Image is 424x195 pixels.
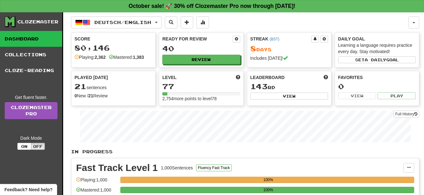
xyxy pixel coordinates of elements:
[338,74,416,81] div: Favorites
[75,36,152,42] div: Score
[76,177,117,187] div: Playing: 1,000
[324,74,328,81] span: This week in points, UTC
[250,82,268,91] span: 143
[196,164,232,171] button: Fluency Fast Track
[17,19,58,25] div: Clozemaster
[165,16,177,28] button: Search sentences
[75,54,106,60] div: Playing:
[250,82,328,91] div: rd
[338,36,416,42] div: Daily Goal
[378,92,416,99] button: Play
[338,82,416,90] div: 0
[338,92,376,99] button: View
[338,42,416,55] div: Learning a language requires practice every day. Stay motivated!
[196,16,209,28] button: More stats
[5,102,57,119] a: ClozemasterPro
[133,55,144,60] strong: 1,383
[162,95,240,102] div: 2,754 more points to level 78
[75,93,77,98] strong: 0
[270,37,279,41] a: (BST)
[161,165,193,171] div: 1,000 Sentences
[393,111,419,118] button: Full History
[250,36,311,42] div: Streak
[5,94,57,101] div: Get fluent faster.
[4,186,52,193] span: Open feedback widget
[88,93,93,98] strong: 21
[162,74,176,81] span: Level
[5,135,57,141] div: Dark Mode
[162,45,240,52] div: 40
[94,20,151,25] span: Deutsch / English
[122,187,414,193] div: 100%
[75,82,87,91] span: 21
[365,58,386,62] span: a daily
[162,82,240,90] div: 77
[162,36,232,42] div: Ready for Review
[181,16,193,28] button: Add sentence to collection
[338,56,416,63] button: Seta dailygoal
[250,44,256,53] span: 8
[122,177,414,183] div: 100%
[236,74,240,81] span: Score more points to level up
[250,74,285,81] span: Leaderboard
[75,82,152,91] div: sentences
[76,163,158,173] div: Fast Track Level 1
[71,16,162,28] button: Deutsch/English
[95,55,106,60] strong: 2,362
[250,93,328,100] button: View
[75,74,108,81] span: Played [DATE]
[250,45,328,53] div: Day s
[31,143,45,150] button: Off
[250,55,328,61] div: Includes [DATE]!
[75,93,152,99] div: New / Review
[109,54,144,60] div: Mastered:
[128,3,295,9] strong: October sale! 🚀 30% off Clozemaster Pro now through [DATE]!
[162,55,240,64] button: Review
[71,149,419,155] p: In Progress
[17,143,31,150] button: On
[75,44,152,52] div: 80,146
